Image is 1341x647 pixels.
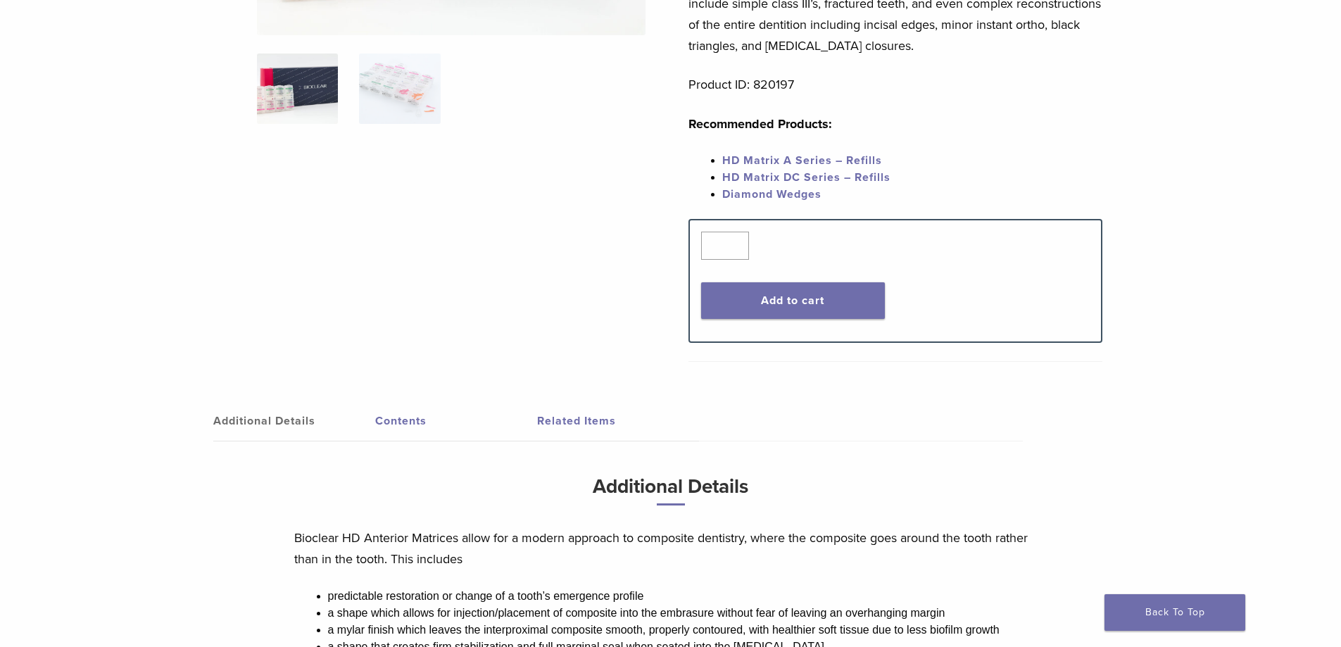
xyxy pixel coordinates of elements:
a: Contents [375,401,537,441]
li: a mylar finish which leaves the interproximal composite smooth, properly contoured, with healthie... [328,622,1047,639]
a: Back To Top [1104,594,1245,631]
img: Complete HD Anterior Kit - Image 2 [359,54,440,124]
a: HD Matrix A Series – Refills [722,153,882,168]
img: IMG_8088-1-324x324.jpg [257,54,338,124]
p: Bioclear HD Anterior Matrices allow for a modern approach to composite dentistry, where the compo... [294,527,1047,570]
strong: Recommended Products: [688,116,832,132]
a: Diamond Wedges [722,187,821,201]
p: Product ID: 820197 [688,74,1102,95]
a: Related Items [537,401,699,441]
li: a shape which allows for injection/placement of composite into the embrasure without fear of leav... [328,605,1047,622]
h3: Additional Details [294,470,1047,517]
a: Additional Details [213,401,375,441]
button: Add to cart [701,282,885,319]
li: predictable restoration or change of a tooth’s emergence profile [328,588,1047,605]
a: HD Matrix DC Series – Refills [722,170,890,184]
